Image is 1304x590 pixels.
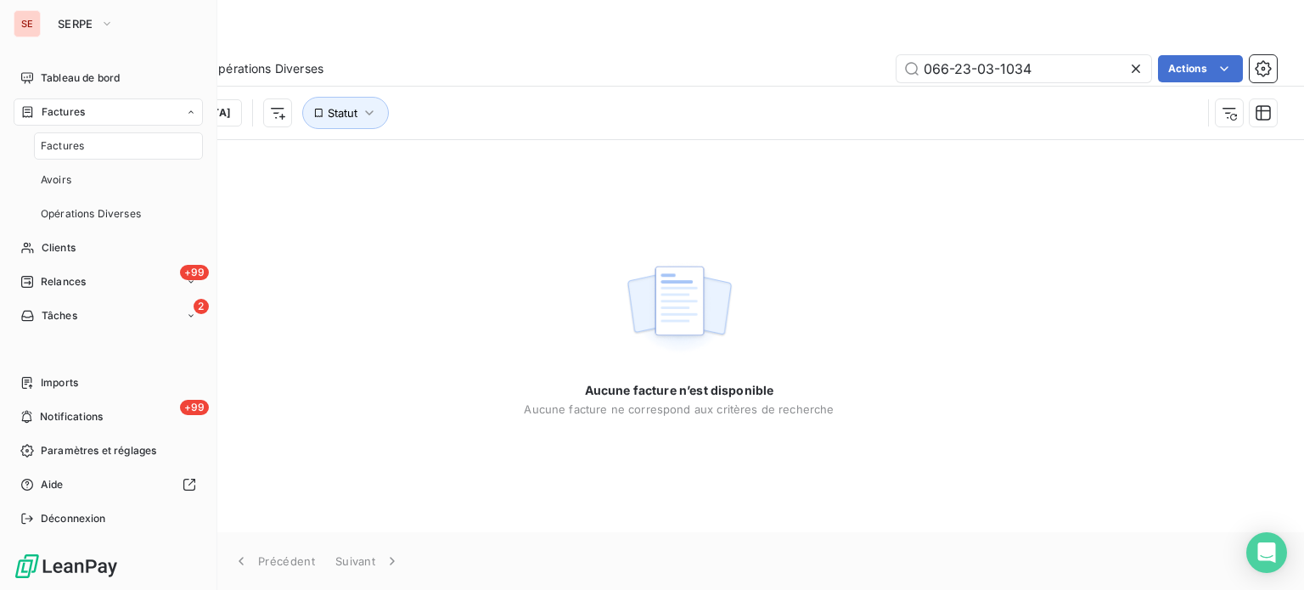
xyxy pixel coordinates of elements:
[180,265,209,280] span: +99
[42,104,85,120] span: Factures
[58,17,93,31] span: SERPE
[896,55,1151,82] input: Rechercher
[625,256,733,362] img: empty state
[14,10,41,37] div: SE
[42,308,77,323] span: Tâches
[524,402,834,416] span: Aucune facture ne correspond aux critères de recherche
[328,106,357,120] span: Statut
[325,543,411,579] button: Suivant
[40,409,103,424] span: Notifications
[14,553,119,580] img: Logo LeanPay
[14,471,203,498] a: Aide
[1246,532,1287,573] div: Open Intercom Messenger
[41,70,120,86] span: Tableau de bord
[194,299,209,314] span: 2
[42,240,76,256] span: Clients
[302,97,389,129] button: Statut
[1158,55,1243,82] button: Actions
[41,477,64,492] span: Aide
[41,206,141,222] span: Opérations Diverses
[222,543,325,579] button: Précédent
[180,400,209,415] span: +99
[41,172,71,188] span: Avoirs
[41,443,156,458] span: Paramètres et réglages
[41,138,84,154] span: Factures
[209,60,323,77] span: Opérations Diverses
[585,382,774,399] span: Aucune facture n’est disponible
[41,511,106,526] span: Déconnexion
[41,274,86,289] span: Relances
[41,375,78,391] span: Imports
